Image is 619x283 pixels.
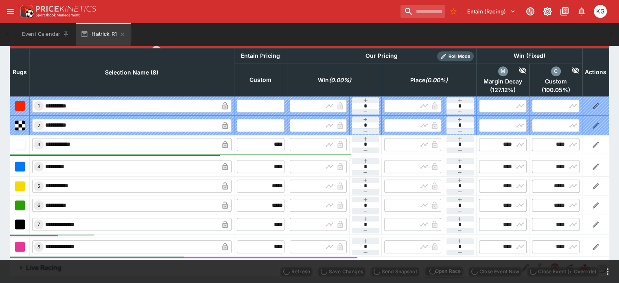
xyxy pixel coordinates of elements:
[447,5,460,18] button: No Bookmarks
[36,13,80,17] img: Sportsbook Management
[36,183,42,189] span: 5
[3,4,18,19] button: open drawer
[603,267,612,276] button: more
[76,23,131,46] button: Hatrick R1
[36,222,42,227] span: 7
[36,123,42,128] span: 2
[36,6,96,12] img: PriceKinetics
[582,48,609,96] th: Actions
[36,103,42,109] span: 1
[18,3,34,20] img: PriceKinetics Logo
[574,4,589,19] button: Notifications
[508,66,527,76] div: Hide Competitor
[400,5,445,18] input: search
[234,48,287,64] th: Entain Pricing
[401,75,457,85] span: Place(0.00%)
[577,259,593,276] a: 9557263d-19f6-4111-861a-be39b2aab0de
[498,66,508,76] div: margin_decay
[17,23,74,46] button: Event Calendar
[477,48,582,64] th: Win (Fixed)
[96,68,167,77] span: Selection Name (8)
[594,5,607,18] div: Kevin Gutschlag
[462,5,521,18] button: Select Tenant
[10,48,30,96] th: Rugs
[479,78,527,85] span: Margin Decay
[557,4,572,19] button: Documentation
[591,2,609,20] button: Kevin Gutschlag
[445,53,474,60] span: Roll Mode
[532,78,580,85] span: Custom
[10,259,518,276] button: Live Racing
[540,4,555,19] button: Toggle light/dark mode
[425,75,448,85] em: ( 0.00 %)
[329,75,351,85] em: ( 0.00 %)
[36,142,42,147] span: 3
[36,202,42,208] span: 6
[362,51,401,61] div: Our Pricing
[36,164,42,169] span: 4
[523,4,538,19] button: Connected to PK
[561,66,580,76] div: Hide Competitor
[437,51,474,61] div: Show/hide Price Roll mode configuration.
[36,244,42,250] span: 8
[551,66,561,76] div: custom
[424,265,464,277] div: split button
[234,64,287,96] th: Custom
[309,75,360,85] span: Win(0.00%)
[532,86,580,94] span: ( 100.05 %)
[479,86,527,94] span: ( 127.12 %)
